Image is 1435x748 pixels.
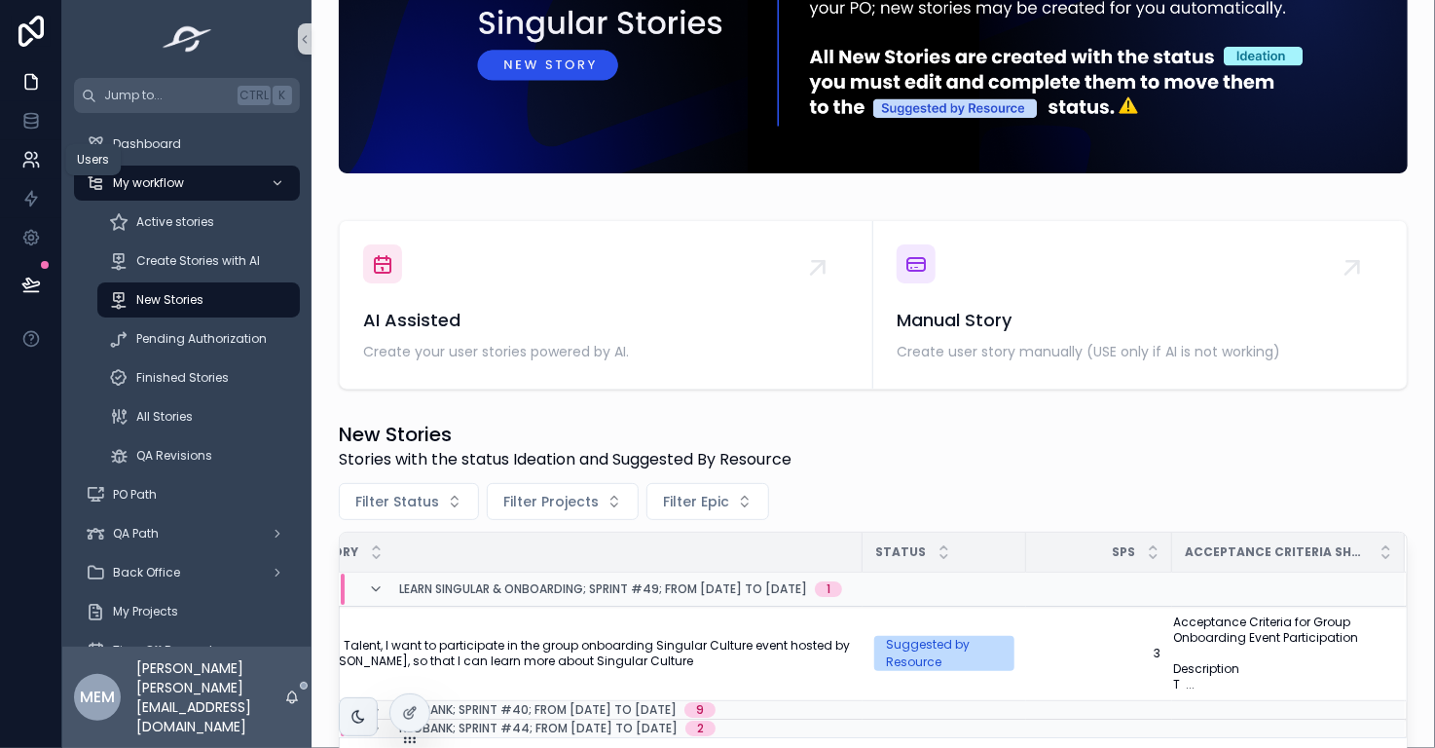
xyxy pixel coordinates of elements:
a: Dashboard [74,127,300,162]
a: Finished Stories [97,360,300,395]
span: Neobank; Sprint #40; From [DATE] to [DATE] [399,702,677,718]
span: Time Off Request [113,643,213,658]
span: My Projects [113,604,178,619]
span: All Stories [136,409,193,425]
span: Jump to... [104,88,230,103]
button: Select Button [646,483,769,520]
a: All Stories [97,399,300,434]
a: PO Path [74,477,300,512]
button: Select Button [339,483,479,520]
button: Jump to...CtrlK [74,78,300,113]
a: Create Stories with AI [97,243,300,279]
a: Acceptance Criteria for Group Onboarding Event Participation Description T ... [1173,615,1381,692]
span: K [275,88,290,103]
img: App logo [157,23,218,55]
span: Stories with the status Ideation and Suggested By Resource [339,448,791,471]
div: 2 [697,721,704,736]
a: My Projects [74,594,300,629]
span: Filter Projects [503,492,599,511]
a: Active stories [97,205,300,240]
div: 9 [696,702,704,718]
span: Ctrl [238,86,271,105]
span: Manual Story [897,307,1383,334]
span: Active stories [136,214,214,230]
span: Back Office [113,565,180,580]
a: Manual StoryCreate user story manually (USE only if AI is not working) [873,221,1407,389]
span: Dashboard [113,136,181,152]
a: New Stories [97,282,300,318]
a: Time Off Request [74,633,300,668]
span: Create your user stories powered by AI. [363,342,849,361]
h1: New Stories [339,421,791,448]
p: [PERSON_NAME] [PERSON_NAME] [EMAIL_ADDRESS][DOMAIN_NAME] [136,658,284,736]
div: 1 [827,581,830,597]
a: Suggested by Resource [874,636,1014,671]
span: Learn Singular & Onboarding; Sprint #49; From [DATE] to [DATE] [399,581,807,597]
a: Back Office [74,555,300,590]
span: Filter Status [355,492,439,511]
span: PO Path [113,487,157,503]
span: Pending Authorization [136,331,267,347]
span: Create Stories with AI [136,253,260,269]
span: Filter Epic [663,492,729,511]
a: As a Talent, I want to participate in the group onboarding Singular Culture event hosted by [PERS... [314,638,851,669]
span: Create user story manually (USE only if AI is not working) [897,342,1383,361]
div: Suggested by Resource [886,636,1003,671]
div: scrollable content [62,113,312,647]
span: Neobank; Sprint #44; From [DATE] to [DATE] [399,721,678,736]
span: My workflow [113,175,184,191]
a: AI AssistedCreate your user stories powered by AI. [340,221,873,389]
span: SPs [1112,544,1135,560]
span: AI Assisted [363,307,849,334]
a: QA Revisions [97,438,300,473]
button: Select Button [487,483,639,520]
span: QA Path [113,526,159,542]
span: Finished Stories [136,370,229,386]
span: Acceptance Criteria Short [1185,544,1368,560]
a: Pending Authorization [97,321,300,356]
span: Status [875,544,926,560]
span: MEm [80,686,115,709]
div: Users [77,152,109,168]
span: New Stories [136,292,203,308]
span: QA Revisions [136,448,212,464]
a: 3 [1038,646,1160,661]
a: My workflow [74,166,300,201]
a: QA Path [74,516,300,551]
